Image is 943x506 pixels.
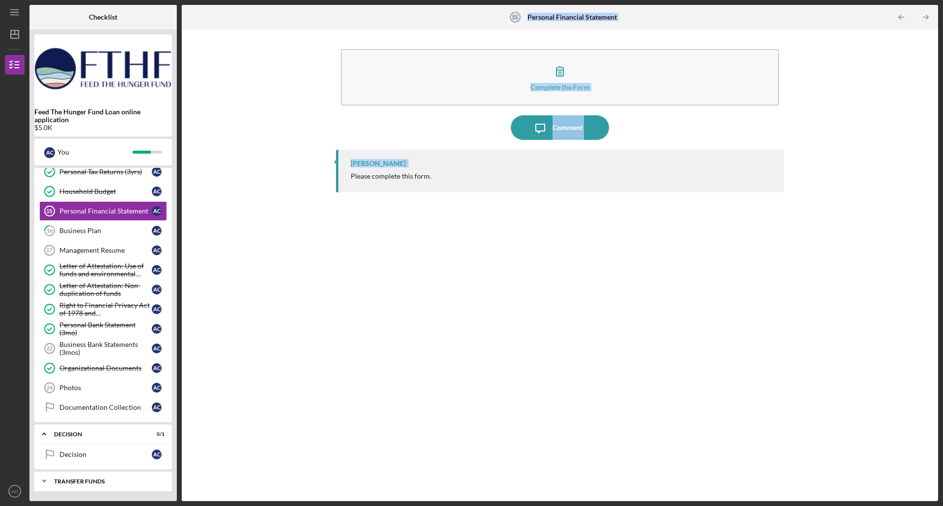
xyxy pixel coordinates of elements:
[152,324,162,334] div: A C
[39,358,167,378] a: Organizational DocumentsAC
[152,285,162,294] div: A C
[341,49,779,106] button: Complete the Form
[152,206,162,216] div: A C
[59,384,152,392] div: Photos
[511,115,609,140] button: Comment
[57,144,133,160] div: You
[59,451,152,458] div: Decision
[5,481,25,501] button: AC
[34,124,172,132] div: $5.0K
[59,262,152,278] div: Letter of Attestation: Use of funds and environmental compliance
[59,301,152,317] div: Right to Financial Privacy Act of 1978 and Acknowledgement
[59,187,152,195] div: Household Budget
[351,172,431,180] div: Please complete this form.
[39,339,167,358] a: 22Business Bank Statements (3mos)AC
[59,403,152,411] div: Documentation Collection
[152,344,162,353] div: A C
[152,383,162,393] div: A C
[11,489,18,494] text: AC
[39,260,167,280] a: Letter of Attestation: Use of funds and environmental complianceAC
[152,402,162,412] div: A C
[59,246,152,254] div: Management Resume
[553,115,582,140] div: Comment
[512,14,518,20] tspan: 15
[46,247,52,253] tspan: 17
[39,319,167,339] a: Personal Bank Statement (3mo)AC
[527,13,617,21] b: Personal Financial Statement
[34,39,172,98] img: Product logo
[152,245,162,255] div: A C
[59,168,152,176] div: Personal Tax Returns (3yrs)
[152,363,162,373] div: A C
[89,13,117,21] b: Checklist
[39,378,167,398] a: 24PhotosAC
[59,227,152,235] div: Business Plan
[54,479,160,484] div: Transfer Funds
[39,299,167,319] a: Right to Financial Privacy Act of 1978 and AcknowledgementAC
[39,280,167,299] a: Letter of Attestation: Non-duplication of fundsAC
[44,147,55,158] div: A C
[59,207,152,215] div: Personal Financial Statement
[59,364,152,372] div: Organizational Documents
[152,167,162,177] div: A C
[54,431,140,437] div: Decision
[59,341,152,356] div: Business Bank Statements (3mos)
[47,228,53,234] tspan: 16
[39,162,167,182] a: Personal Tax Returns (3yrs)AC
[39,240,167,260] a: 17Management ResumeAC
[147,431,165,437] div: 0 / 1
[152,265,162,275] div: A C
[59,321,152,337] div: Personal Bank Statement (3mo)
[34,108,172,124] b: Feed The Hunger Fund Loan online application
[39,445,167,464] a: DecisionAC
[47,385,53,391] tspan: 24
[351,160,406,167] div: [PERSON_NAME]
[59,282,152,297] div: Letter of Attestation: Non-duplication of funds
[152,450,162,459] div: A C
[152,186,162,196] div: A C
[39,182,167,201] a: Household BudgetAC
[530,83,590,91] div: Complete the Form
[46,208,52,214] tspan: 15
[39,398,167,417] a: Documentation CollectionAC
[47,346,53,351] tspan: 22
[39,201,167,221] a: 15Personal Financial StatementAC
[152,226,162,236] div: A C
[39,221,167,240] a: 16Business PlanAC
[152,304,162,314] div: A C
